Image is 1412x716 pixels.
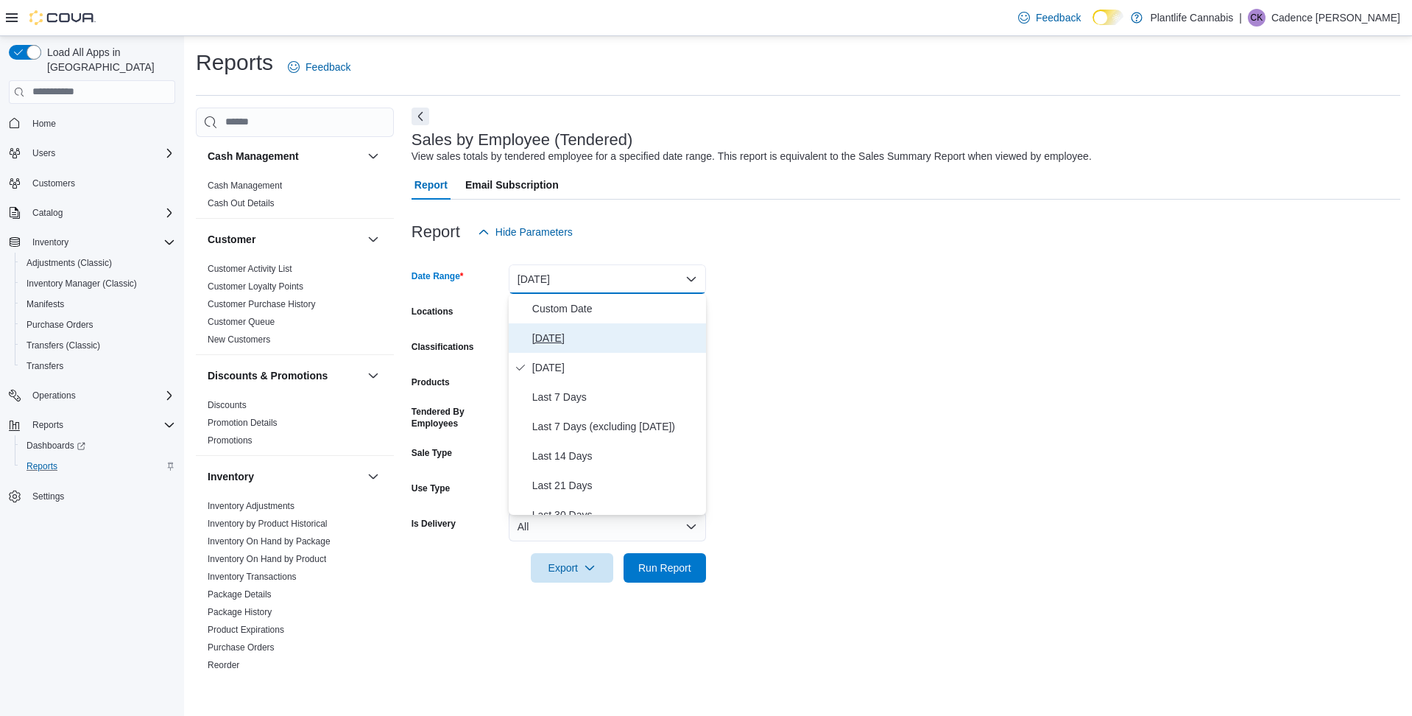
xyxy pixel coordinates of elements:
[21,316,99,334] a: Purchase Orders
[27,144,61,162] button: Users
[1012,3,1087,32] a: Feedback
[412,108,429,125] button: Next
[196,260,394,354] div: Customer
[208,232,255,247] h3: Customer
[27,360,63,372] span: Transfers
[208,501,294,511] a: Inventory Adjustments
[21,337,175,354] span: Transfers (Classic)
[532,447,700,465] span: Last 14 Days
[27,174,175,192] span: Customers
[208,264,292,274] a: Customer Activity List
[208,469,361,484] button: Inventory
[208,500,294,512] span: Inventory Adjustments
[208,298,316,310] span: Customer Purchase History
[208,589,272,600] a: Package Details
[532,329,700,347] span: [DATE]
[3,385,181,406] button: Operations
[15,335,181,356] button: Transfers (Classic)
[27,460,57,472] span: Reports
[208,232,361,247] button: Customer
[41,45,175,74] span: Load All Apps in [GEOGRAPHIC_DATA]
[208,368,361,383] button: Discounts & Promotions
[27,114,175,133] span: Home
[208,368,328,383] h3: Discounts & Promotions
[27,319,93,331] span: Purchase Orders
[32,390,76,401] span: Operations
[412,270,464,282] label: Date Range
[208,519,328,529] a: Inventory by Product Historical
[1092,10,1123,25] input: Dark Mode
[412,447,452,459] label: Sale Type
[3,203,181,223] button: Catalog
[3,485,181,507] button: Settings
[532,300,700,317] span: Custom Date
[208,571,297,583] span: Inventory Transactions
[27,204,68,222] button: Catalog
[21,457,175,475] span: Reports
[32,118,56,130] span: Home
[21,357,69,375] a: Transfers
[306,60,350,74] span: Feedback
[1239,9,1242,27] p: |
[27,487,175,505] span: Settings
[208,553,326,565] span: Inventory On Hand by Product
[9,107,175,546] nav: Complex example
[412,376,450,388] label: Products
[1036,10,1081,25] span: Feedback
[412,149,1092,164] div: View sales totals by tendered employee for a specified date range. This report is equivalent to t...
[412,518,456,530] label: Is Delivery
[27,257,112,269] span: Adjustments (Classic)
[15,435,181,456] a: Dashboards
[27,416,69,434] button: Reports
[208,660,239,670] a: Reorder
[32,419,63,431] span: Reports
[208,589,272,600] span: Package Details
[208,149,299,164] h3: Cash Management
[208,624,284,636] span: Product Expirations
[364,231,382,248] button: Customer
[27,298,64,310] span: Manifests
[196,497,394,698] div: Inventory
[29,10,96,25] img: Cova
[208,334,270,345] a: New Customers
[364,147,382,165] button: Cash Management
[21,457,63,475] a: Reports
[3,172,181,194] button: Customers
[208,399,247,411] span: Discounts
[208,642,275,653] span: Purchase Orders
[509,294,706,515] div: Select listbox
[15,294,181,315] button: Manifests
[3,232,181,253] button: Inventory
[15,356,181,376] button: Transfers
[208,642,275,653] a: Purchase Orders
[509,512,706,541] button: All
[15,253,181,273] button: Adjustments (Classic)
[412,223,460,241] h3: Report
[208,198,275,208] a: Cash Out Details
[3,143,181,164] button: Users
[532,359,700,376] span: [DATE]
[412,406,503,429] label: Tendered By Employees
[27,175,81,192] a: Customers
[208,149,361,164] button: Cash Management
[532,477,700,494] span: Last 21 Days
[624,553,706,583] button: Run Report
[208,418,278,428] a: Promotion Details
[531,553,613,583] button: Export
[27,234,175,251] span: Inventory
[465,170,559,200] span: Email Subscription
[21,437,91,454] a: Dashboards
[32,178,75,189] span: Customers
[208,317,275,327] a: Customer Queue
[208,625,284,635] a: Product Expirations
[509,264,706,294] button: [DATE]
[196,177,394,218] div: Cash Management
[208,281,303,292] a: Customer Loyalty Points
[208,469,254,484] h3: Inventory
[3,113,181,134] button: Home
[208,659,239,671] span: Reorder
[3,415,181,435] button: Reports
[208,536,331,547] span: Inventory On Hand by Package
